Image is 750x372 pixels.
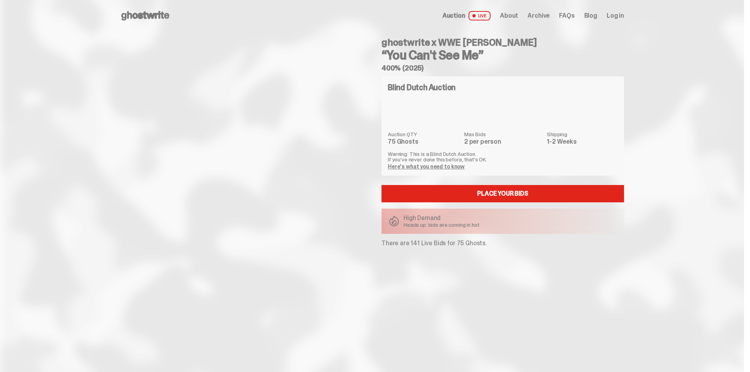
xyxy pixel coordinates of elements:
[381,38,624,47] h4: ghostwrite x WWE [PERSON_NAME]
[388,83,456,91] h4: Blind Dutch Auction
[607,13,624,19] a: Log in
[388,131,459,137] dt: Auction QTY
[547,131,618,137] dt: Shipping
[381,49,624,61] h3: “You Can't See Me”
[443,11,491,20] a: Auction LIVE
[500,13,518,19] a: About
[404,222,480,228] p: Heads up: bids are coming in hot
[381,65,624,72] h5: 400% (2025)
[584,13,597,19] a: Blog
[381,185,624,202] a: Place your Bids
[464,131,542,137] dt: Max Bids
[404,215,480,221] p: High Demand
[443,13,465,19] span: Auction
[381,240,624,246] p: There are 141 Live Bids for 75 Ghosts.
[388,151,618,162] p: Warning: This is a Blind Dutch Auction. If you’ve never done this before, that’s OK.
[547,139,618,145] dd: 1-2 Weeks
[469,11,491,20] span: LIVE
[559,13,574,19] a: FAQs
[388,139,459,145] dd: 75 Ghosts
[388,163,465,170] a: Here's what you need to know
[528,13,550,19] a: Archive
[464,139,542,145] dd: 2 per person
